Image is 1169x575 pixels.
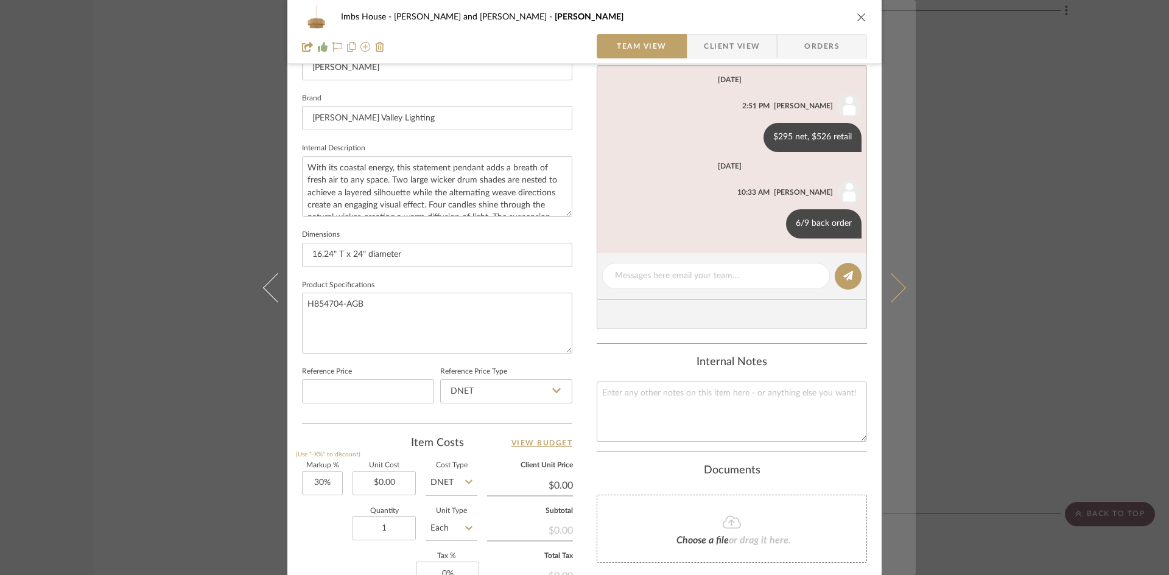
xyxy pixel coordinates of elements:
div: 2:51 PM [742,100,770,111]
label: Unit Cost [353,462,416,469]
div: [PERSON_NAME] [774,187,833,198]
label: Client Unit Price [487,462,573,469]
div: [PERSON_NAME] [774,100,833,111]
label: Quantity [353,508,416,514]
div: $295 net, $526 retail [764,123,862,152]
div: [DATE] [718,162,742,170]
div: 6/9 back order [786,209,862,239]
div: $0.00 [487,518,573,540]
span: or drag it here. [729,535,791,545]
label: Unit Type [426,508,477,514]
img: Remove from project [375,42,385,52]
img: user_avatar.png [837,94,862,118]
img: user_avatar.png [837,180,862,204]
label: Subtotal [487,508,573,514]
div: Documents [597,464,867,478]
span: Team View [617,34,667,58]
span: Imbs House [341,13,394,21]
div: [DATE] [718,75,742,84]
label: Markup % [302,462,343,469]
span: [PERSON_NAME] [555,13,623,21]
button: close [856,12,867,23]
label: Internal Description [302,145,365,152]
label: Reference Price Type [440,369,507,375]
label: Cost Type [426,462,477,469]
img: cc4afaa1-a680-4715-a7e3-15982750c512_48x40.jpg [302,5,331,29]
label: Total Tax [487,553,573,559]
label: Tax % [416,553,477,559]
span: Orders [791,34,853,58]
input: Enter Item Name [302,56,572,80]
span: Client View [704,34,760,58]
div: 10:33 AM [737,187,770,198]
div: Internal Notes [597,356,867,369]
label: Product Specifications [302,282,374,288]
label: Reference Price [302,369,352,375]
span: Choose a file [676,535,729,545]
label: Brand [302,96,321,102]
a: View Budget [511,436,573,450]
span: [PERSON_NAME] and [PERSON_NAME] [394,13,555,21]
input: Enter Brand [302,106,572,130]
input: Enter the dimensions of this item [302,243,572,267]
div: Item Costs [302,436,572,450]
label: Dimensions [302,232,340,238]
